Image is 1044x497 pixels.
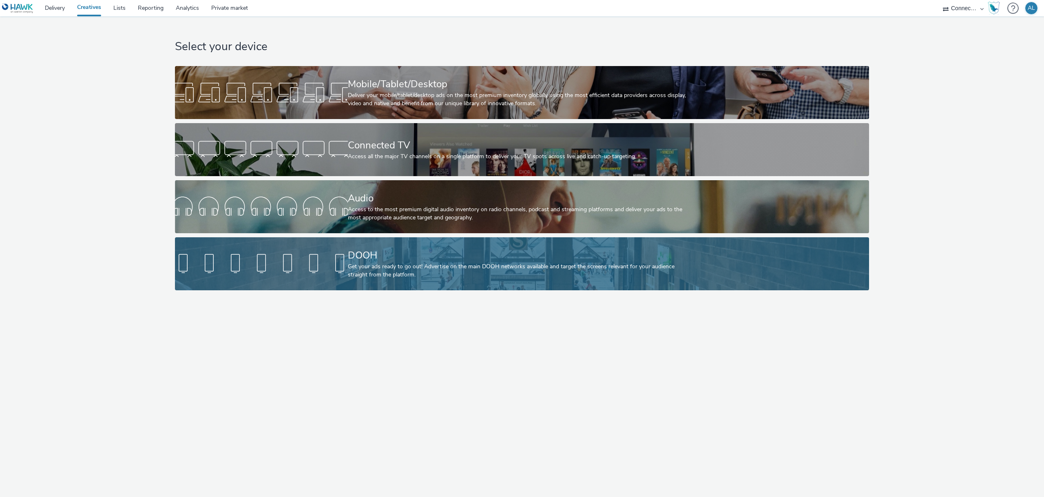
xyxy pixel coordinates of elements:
h1: Select your device [175,39,869,55]
div: Audio [348,191,693,205]
img: undefined Logo [2,3,33,13]
a: Hawk Academy [988,2,1003,15]
div: Mobile/Tablet/Desktop [348,77,693,91]
a: Mobile/Tablet/DesktopDeliver your mobile/tablet/desktop ads on the most premium inventory globall... [175,66,869,119]
div: Deliver your mobile/tablet/desktop ads on the most premium inventory globally using the most effi... [348,91,693,108]
div: Get your ads ready to go out! Advertise on the main DOOH networks available and target the screen... [348,263,693,279]
div: Connected TV [348,138,693,152]
img: Hawk Academy [988,2,1000,15]
div: Access all the major TV channels on a single platform to deliver your TV spots across live and ca... [348,152,693,161]
div: DOOH [348,248,693,263]
a: AudioAccess to the most premium digital audio inventory on radio channels, podcast and streaming ... [175,180,869,233]
a: Connected TVAccess all the major TV channels on a single platform to deliver your TV spots across... [175,123,869,176]
div: Access to the most premium digital audio inventory on radio channels, podcast and streaming platf... [348,205,693,222]
a: DOOHGet your ads ready to go out! Advertise on the main DOOH networks available and target the sc... [175,237,869,290]
div: AL [1028,2,1035,14]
